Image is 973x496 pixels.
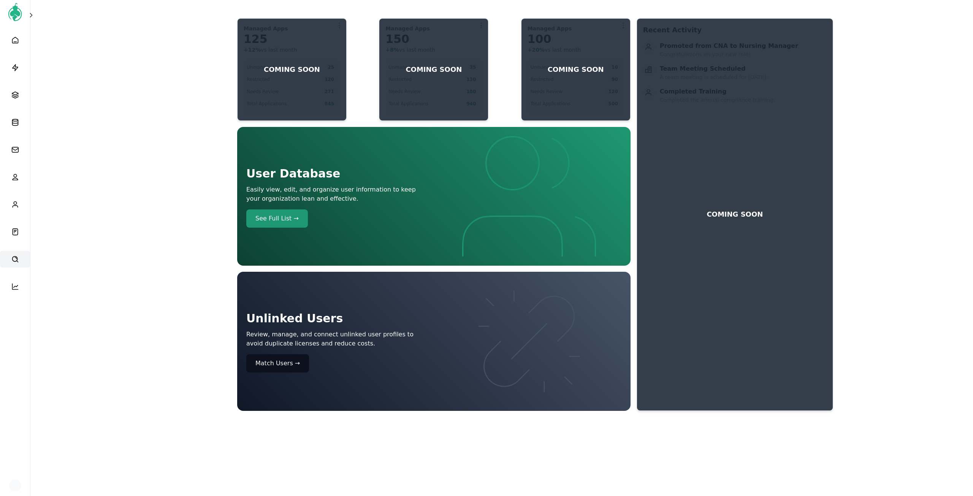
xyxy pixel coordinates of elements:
[246,209,308,228] button: See Full List →
[246,185,431,203] p: Easily view, edit, and organize user information to keep your organization lean and effective.
[246,354,309,372] button: Match Users →
[264,64,320,75] p: COMING SOON
[246,330,431,348] p: Review, manage, and connect unlinked user profiles to avoid duplicate licenses and reduce costs.
[6,3,24,21] img: AccessGenie Logo
[246,310,431,327] h1: Unlinked Users
[246,354,431,372] a: Match Users →
[548,64,604,75] p: COMING SOON
[707,209,763,220] p: COMING SOON
[437,281,621,401] img: Dashboard Users
[437,136,621,257] img: Dashboard Users
[246,165,431,182] h1: User Database
[406,64,462,75] p: COMING SOON
[246,209,431,228] a: See Full List →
